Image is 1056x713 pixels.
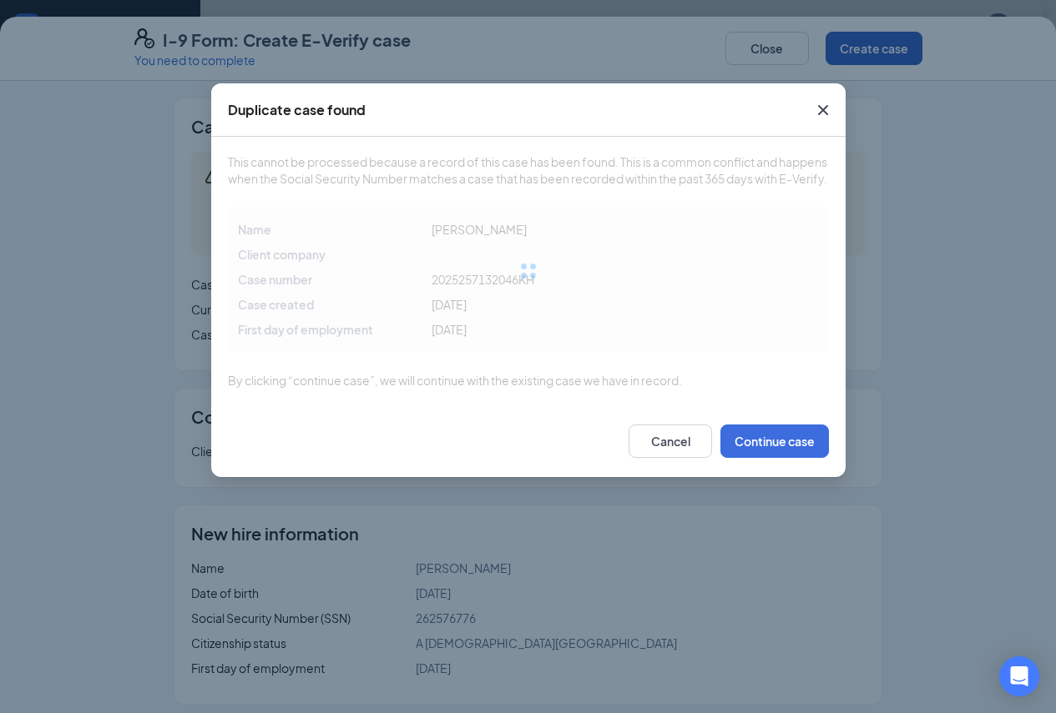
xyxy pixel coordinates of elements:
button: Cancel [629,424,712,458]
button: Close [801,83,846,137]
svg: Cross [813,100,833,120]
button: Continue case [720,424,829,458]
div: Duplicate case found [228,101,366,119]
div: Open Intercom Messenger [999,656,1039,696]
